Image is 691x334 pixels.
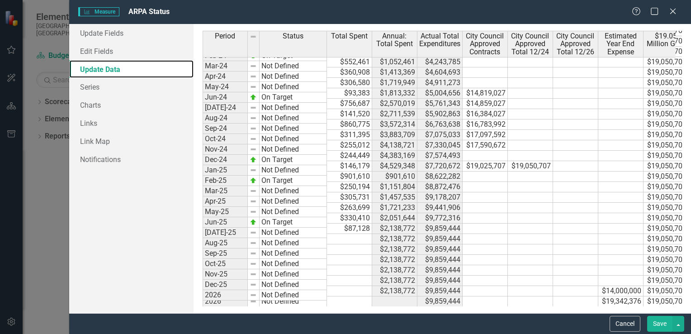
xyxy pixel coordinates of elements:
[260,238,327,248] td: Not Defined
[250,291,257,299] img: 8DAGhfEEPCf229AAAAAElFTkSuQmCC
[644,57,689,67] td: $19,050,707
[203,207,248,217] td: May-25
[417,88,463,99] td: $5,004,656
[203,165,248,176] td: Jan-25
[644,88,689,99] td: $19,050,707
[327,99,372,109] td: $756,687
[327,140,372,151] td: $255,012
[372,182,417,192] td: $1,151,804
[260,186,327,196] td: Not Defined
[463,99,508,109] td: $14,859,027
[372,286,417,296] td: $2,138,772
[417,286,463,296] td: $9,859,444
[203,228,248,238] td: [DATE]-25
[250,298,257,305] img: 8DAGhfEEPCf229AAAAAElFTkSuQmCC
[203,113,248,124] td: Aug-24
[644,255,689,265] td: $19,050,707
[417,265,463,276] td: $9,859,444
[463,161,508,172] td: $19,025,707
[203,259,248,269] td: Oct-25
[260,248,327,259] td: Not Defined
[331,32,368,40] span: Total Spent
[372,88,417,99] td: $1,813,332
[644,78,689,88] td: $19,050,707
[417,213,463,224] td: $9,772,316
[417,224,463,234] td: $9,859,444
[203,248,248,259] td: Sep-25
[417,130,463,140] td: $7,075,033
[203,186,248,196] td: Mar-25
[250,135,257,143] img: 8DAGhfEEPCf229AAAAAElFTkSuQmCC
[645,32,686,48] span: $19.05 Million Goal
[644,130,689,140] td: $19,050,707
[203,72,248,82] td: Apr-24
[203,134,248,144] td: Oct-24
[417,119,463,130] td: $6,763,638
[327,182,372,192] td: $250,194
[203,103,248,113] td: [DATE]-24
[215,32,235,40] span: Period
[250,229,257,236] img: 8DAGhfEEPCf229AAAAAElFTkSuQmCC
[203,124,248,134] td: Sep-24
[69,96,194,114] a: Charts
[417,172,463,182] td: $8,622,282
[555,32,596,56] span: City Council Approved Total 12/26
[647,316,672,332] button: Save
[260,113,327,124] td: Not Defined
[260,176,327,186] td: On Target
[250,239,257,247] img: 8DAGhfEEPCf229AAAAAElFTkSuQmCC
[463,88,508,99] td: $14,819,027
[644,99,689,109] td: $19,050,707
[260,165,327,176] td: Not Defined
[417,296,463,307] td: $9,859,444
[260,124,327,134] td: Not Defined
[372,109,417,119] td: $2,711,539
[250,83,257,91] img: 8DAGhfEEPCf229AAAAAElFTkSuQmCC
[372,172,417,182] td: $901,610
[250,250,257,257] img: 8DAGhfEEPCf229AAAAAElFTkSuQmCC
[644,109,689,119] td: $19,050,707
[417,57,463,67] td: $4,243,785
[327,67,372,78] td: $360,908
[250,208,257,215] img: 8DAGhfEEPCf229AAAAAElFTkSuQmCC
[250,219,257,226] img: zOikAAAAAElFTkSuQmCC
[644,161,689,172] td: $19,050,707
[372,224,417,234] td: $2,138,772
[203,61,248,72] td: Mar-24
[327,151,372,161] td: $244,449
[327,78,372,88] td: $306,580
[463,140,508,151] td: $17,590,672
[203,238,248,248] td: Aug-25
[69,60,194,78] a: Update Data
[644,224,689,234] td: $19,050,707
[417,255,463,265] td: $9,859,444
[203,269,248,280] td: Nov-25
[203,155,248,165] td: Dec-24
[203,296,248,307] td: 2026
[260,228,327,238] td: Not Defined
[610,316,640,332] button: Cancel
[374,32,415,48] span: Annual: Total Spent
[327,172,372,182] td: $901,610
[203,280,248,290] td: Dec-25
[510,32,551,56] span: City Council Approved Total 12/24
[260,217,327,228] td: On Target
[372,203,417,213] td: $1,721,233
[250,260,257,267] img: 8DAGhfEEPCf229AAAAAElFTkSuQmCC
[372,255,417,265] td: $2,138,772
[372,151,417,161] td: $4,383,169
[644,244,689,255] td: $19,050,707
[250,271,257,278] img: 8DAGhfEEPCf229AAAAAElFTkSuQmCC
[250,167,257,174] img: 8DAGhfEEPCf229AAAAAElFTkSuQmCC
[260,82,327,92] td: Not Defined
[260,296,327,307] td: Not Defined
[372,119,417,130] td: $3,572,314
[372,192,417,203] td: $1,457,535
[250,33,257,40] img: 8DAGhfEEPCf229AAAAAElFTkSuQmCC
[250,177,257,184] img: zOikAAAAAElFTkSuQmCC
[644,182,689,192] td: $19,050,707
[644,119,689,130] td: $19,050,707
[203,176,248,186] td: Feb-25
[463,119,508,130] td: $16,783,992
[644,296,689,307] td: $19,050,707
